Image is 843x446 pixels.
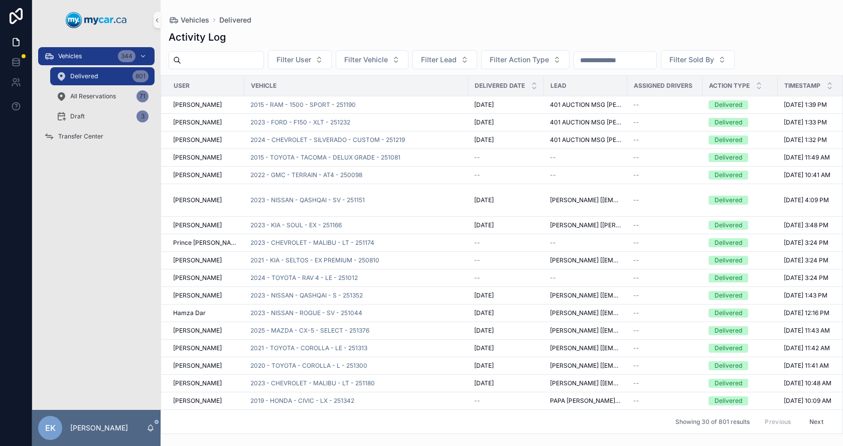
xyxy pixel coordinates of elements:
[474,171,480,179] span: --
[136,110,149,122] div: 3
[475,82,525,90] span: Delivered Date
[38,47,155,65] a: Vehicles344
[784,171,830,179] span: [DATE] 10:41 AM
[173,397,222,405] span: [PERSON_NAME]
[32,40,161,159] div: scrollable content
[715,273,742,282] div: Delivered
[550,154,556,162] span: --
[173,171,222,179] span: [PERSON_NAME]
[58,132,103,140] span: Transfer Center
[250,344,367,352] a: 2021 - TOYOTA - COROLLA - LE - 251313
[45,422,56,434] span: EK
[474,196,494,204] span: [DATE]
[474,136,494,144] span: [DATE]
[550,101,621,109] span: 401 AUCTION MSG [PERSON_NAME] [[EMAIL_ADDRESS][DOMAIN_NAME]]
[784,136,827,144] span: [DATE] 1:32 PM
[173,344,222,352] span: [PERSON_NAME]
[474,239,480,247] span: --
[550,196,621,204] span: [PERSON_NAME] [[EMAIL_ADDRESS][DOMAIN_NAME]]
[634,82,692,90] span: Assigned Drivers
[118,50,135,62] div: 344
[784,239,828,247] span: [DATE] 3:24 PM
[709,82,750,90] span: Action Type
[268,50,332,69] button: Select Button
[70,112,85,120] span: Draft
[70,92,116,100] span: All Reservations
[250,196,365,204] a: 2023 - NISSAN - QASHQAI - SV - 251151
[715,291,742,300] div: Delivered
[250,291,363,300] span: 2023 - NISSAN - QASHQAI - S - 251352
[250,118,350,126] a: 2023 - FORD - F150 - XLT - 251232
[550,362,621,370] span: [PERSON_NAME] [[EMAIL_ADDRESS][DOMAIN_NAME]]
[784,274,828,282] span: [DATE] 3:24 PM
[715,326,742,335] div: Delivered
[58,52,82,60] span: Vehicles
[474,344,494,352] span: [DATE]
[173,274,222,282] span: [PERSON_NAME]
[219,15,251,25] span: Delivered
[250,309,362,317] a: 2023 - NISSAN - ROGUE - SV - 251044
[250,256,379,264] a: 2021 - KIA - SELTOS - EX PREMIUM - 250810
[633,344,639,352] span: --
[250,171,362,179] a: 2022 - GMC - TERRAIN - AT4 - 250098
[550,171,556,179] span: --
[633,118,639,126] span: --
[550,256,621,264] span: [PERSON_NAME] [[EMAIL_ADDRESS][DOMAIN_NAME]]
[173,154,222,162] span: [PERSON_NAME]
[715,153,742,162] div: Delivered
[250,379,375,387] a: 2023 - CHEVROLET - MALIBU - LT - 251180
[474,118,494,126] span: [DATE]
[633,101,639,109] span: --
[784,82,820,90] span: Timestamp
[344,55,388,65] span: Filter Vehicle
[250,274,358,282] a: 2024 - TOYOTA - RAV 4 - LE - 251012
[550,221,621,229] span: [PERSON_NAME] [[PERSON_NAME][EMAIL_ADDRESS][PERSON_NAME][DOMAIN_NAME]]
[173,118,222,126] span: [PERSON_NAME]
[173,291,222,300] span: [PERSON_NAME]
[633,327,639,335] span: --
[132,70,149,82] div: 801
[173,196,222,204] span: [PERSON_NAME]
[633,221,639,229] span: --
[173,327,222,335] span: [PERSON_NAME]
[412,50,477,69] button: Select Button
[174,82,190,90] span: User
[784,221,828,229] span: [DATE] 3:48 PM
[784,344,830,352] span: [DATE] 11:42 AM
[633,362,639,370] span: --
[173,101,222,109] span: [PERSON_NAME]
[169,30,226,44] h1: Activity Log
[250,154,400,162] span: 2015 - TOYOTA - TACOMA - DELUX GRADE - 251081
[715,379,742,388] div: Delivered
[481,50,570,69] button: Select Button
[474,291,494,300] span: [DATE]
[550,118,621,126] span: 401 AUCTION MSG [PERSON_NAME] [[EMAIL_ADDRESS][DOMAIN_NAME]]
[633,136,639,144] span: --
[715,396,742,405] div: Delivered
[250,136,405,144] a: 2024 - CHEVROLET - SILVERADO - CUSTOM - 251219
[474,221,494,229] span: [DATE]
[250,397,354,405] a: 2019 - HONDA - CIVIC - LX - 251342
[173,221,222,229] span: [PERSON_NAME]
[66,12,127,28] img: App logo
[474,379,494,387] span: [DATE]
[633,196,639,204] span: --
[550,309,621,317] span: [PERSON_NAME] [[EMAIL_ADDRESS][DOMAIN_NAME]]
[550,136,621,144] span: 401 AUCTION MSG [PERSON_NAME] [[EMAIL_ADDRESS][DOMAIN_NAME]]
[715,118,742,127] div: Delivered
[250,327,369,335] span: 2025 - MAZDA - CX-5 - SELECT - 251376
[50,67,155,85] a: Delivered801
[50,107,155,125] a: Draft3
[474,362,494,370] span: [DATE]
[633,379,639,387] span: --
[336,50,408,69] button: Select Button
[633,309,639,317] span: --
[633,171,639,179] span: --
[784,154,830,162] span: [DATE] 11:49 AM
[784,196,829,204] span: [DATE] 4:09 PM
